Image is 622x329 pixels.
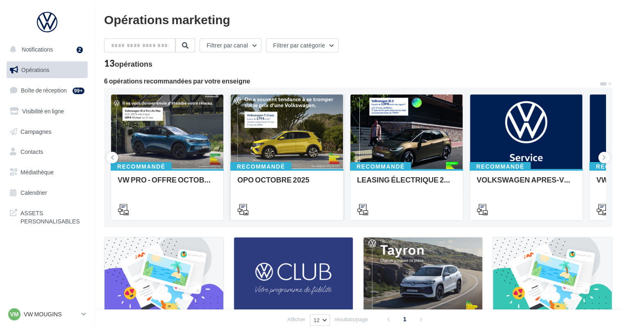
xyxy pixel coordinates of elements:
[230,162,291,171] div: Recommandé
[477,176,576,192] div: VOLKSWAGEN APRES-VENTE
[21,66,49,73] span: Opérations
[22,46,53,53] span: Notifications
[20,169,54,176] span: Médiathèque
[5,164,89,181] a: Médiathèque
[77,47,83,53] div: 2
[115,60,152,68] div: opérations
[266,38,338,52] button: Filtrer par catégorie
[5,81,89,99] a: Boîte de réception99+
[470,162,531,171] div: Recommandé
[24,310,78,318] p: VW MOUGINS
[5,204,89,228] a: ASSETS PERSONNALISABLES
[10,310,19,318] span: VM
[357,176,456,192] div: LEASING ÉLECTRIQUE 2025
[5,41,86,58] button: Notifications 2
[5,103,89,120] a: Visibilité en ligne
[104,13,612,25] div: Opérations marketing
[20,207,84,225] span: ASSETS PERSONNALISABLES
[21,87,67,94] span: Boîte de réception
[111,162,172,171] div: Recommandé
[287,315,305,323] span: Afficher
[5,123,89,140] a: Campagnes
[5,184,89,201] a: Calendrier
[20,128,52,135] span: Campagnes
[5,61,89,79] a: Opérations
[200,38,261,52] button: Filtrer par canal
[73,88,84,94] div: 99+
[310,314,330,326] button: 12
[20,148,43,155] span: Contacts
[313,317,320,323] span: 12
[350,162,411,171] div: Recommandé
[104,59,152,68] div: 13
[7,306,88,322] a: VM VW MOUGINS
[118,176,217,192] div: VW PRO - OFFRE OCTOBRE 25
[22,108,64,115] span: Visibilité en ligne
[20,189,47,196] span: Calendrier
[334,315,368,323] span: résultats/page
[398,313,411,326] span: 1
[5,143,89,160] a: Contacts
[104,78,599,84] div: 6 opérations recommandées par votre enseigne
[237,176,336,192] div: OPO OCTOBRE 2025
